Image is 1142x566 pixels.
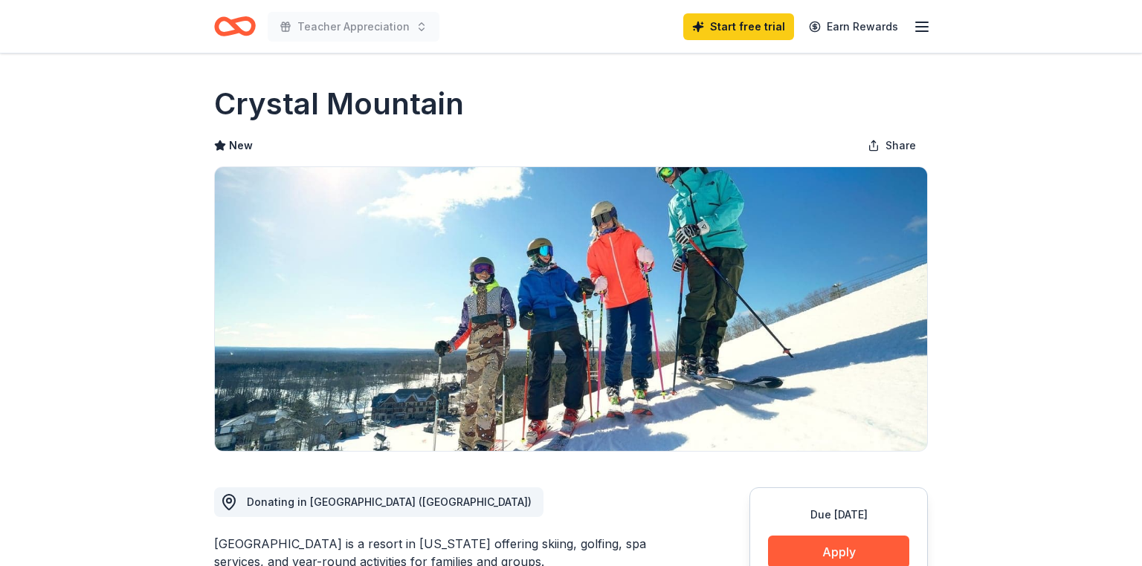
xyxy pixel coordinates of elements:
[297,18,410,36] span: Teacher Appreciation
[214,83,464,125] h1: Crystal Mountain
[247,495,532,508] span: Donating in [GEOGRAPHIC_DATA] ([GEOGRAPHIC_DATA])
[683,13,794,40] a: Start free trial
[800,13,907,40] a: Earn Rewards
[768,506,909,524] div: Due [DATE]
[214,9,256,44] a: Home
[229,137,253,154] span: New
[268,12,439,42] button: Teacher Appreciation
[856,131,928,160] button: Share
[885,137,916,154] span: Share
[215,167,927,451] img: Image for Crystal Mountain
